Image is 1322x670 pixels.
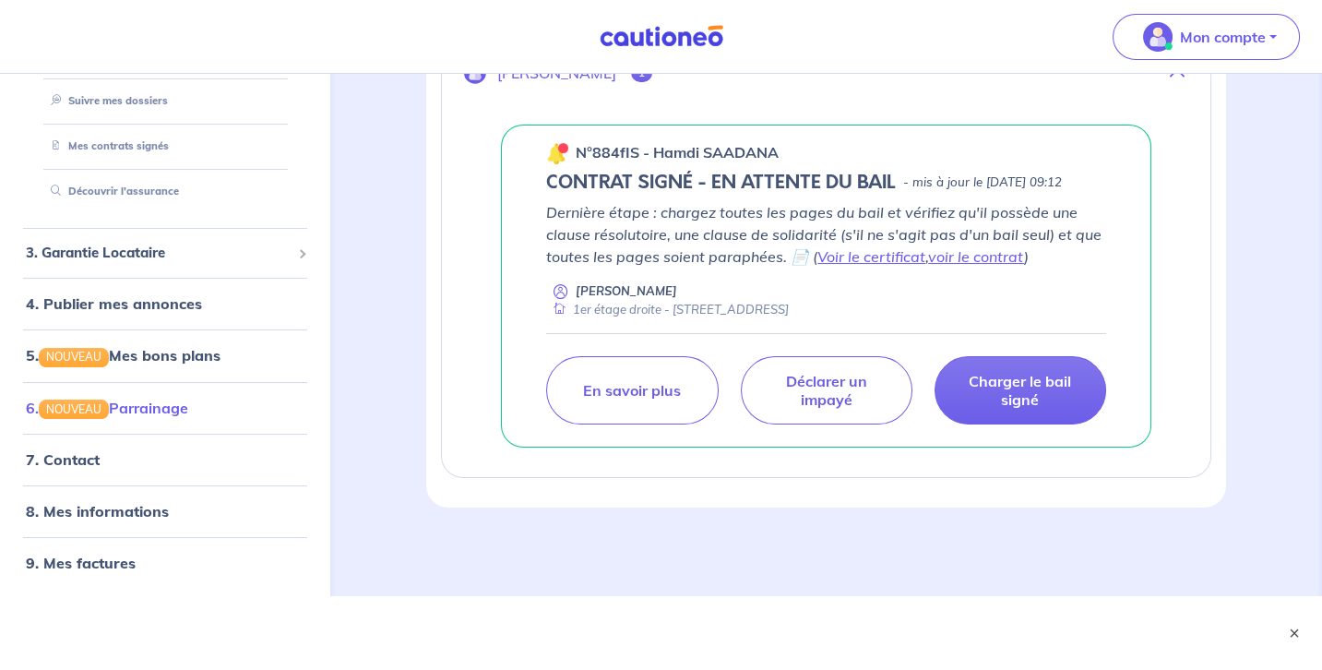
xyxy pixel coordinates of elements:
[43,94,168,107] a: Suivre mes dossiers
[26,449,100,468] a: 7. Contact
[26,294,202,313] a: 4. Publier mes annonces
[592,25,731,48] img: Cautioneo
[576,141,779,163] p: n°884fIS - Hamdi SAADANA
[7,337,323,374] div: 5.NOUVEAUMes bons plans
[7,235,323,271] div: 3. Garantie Locataire
[576,282,677,300] p: [PERSON_NAME]
[546,172,1106,194] div: state: CONTRACT-SIGNED, Context: NEW,CHOOSE-CERTIFICATE,ALONE,LESSOR-DOCUMENTS
[26,243,291,264] span: 3. Garantie Locataire
[928,247,1024,266] a: voir le contrat
[546,356,718,425] a: En savoir plus
[30,86,301,116] div: Suivre mes dossiers
[7,492,323,529] div: 8. Mes informations
[1143,22,1173,52] img: illu_account_valid_menu.svg
[817,247,925,266] a: Voir le certificat
[546,301,789,318] div: 1er étage droite - [STREET_ADDRESS]
[43,139,169,152] a: Mes contrats signés
[903,173,1062,192] p: - mis à jour le [DATE] 09:12
[30,131,301,162] div: Mes contrats signés
[1180,26,1266,48] p: Mon compte
[764,372,889,409] p: Déclarer un impayé
[546,201,1106,268] p: Dernière étape : chargez toutes les pages du bail et vérifiez qu'il possède une clause résolutoir...
[30,176,301,207] div: Découvrir l'assurance
[43,185,179,197] a: Découvrir l'assurance
[7,389,323,425] div: 6.NOUVEAUParrainage
[935,356,1106,425] a: Charger le bail signé
[26,346,220,365] a: 5.NOUVEAUMes bons plans
[7,544,323,580] div: 9. Mes factures
[1285,624,1304,642] button: ×
[741,356,912,425] a: Déclarer un impayé
[1113,14,1300,60] button: illu_account_valid_menu.svgMon compte
[7,285,323,322] div: 4. Publier mes annonces
[26,398,188,416] a: 6.NOUVEAUParrainage
[583,381,681,400] p: En savoir plus
[958,372,1083,409] p: Charger le bail signé
[546,172,896,194] h5: CONTRAT SIGNÉ - EN ATTENTE DU BAIL
[26,553,136,571] a: 9. Mes factures
[26,501,169,520] a: 8. Mes informations
[546,142,568,164] img: 🔔
[7,440,323,477] div: 7. Contact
